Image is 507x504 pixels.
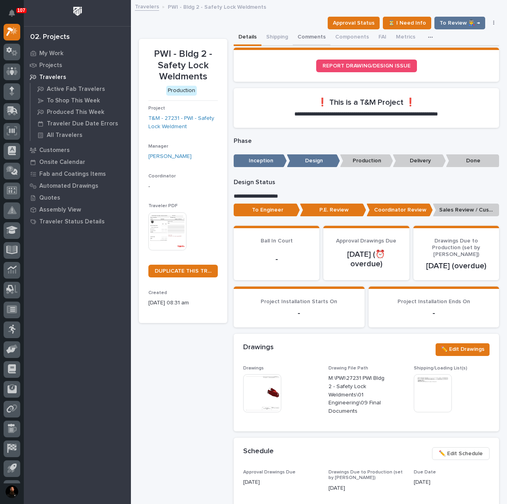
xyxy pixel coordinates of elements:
a: [PERSON_NAME] [148,152,192,161]
p: Coordinator Review [367,204,433,217]
button: ✏️ Edit Drawings [436,343,490,356]
span: ⏳ I Need Info [388,18,426,28]
p: 107 [17,8,25,13]
span: Drawing File Path [328,366,368,371]
p: Customers [39,147,70,154]
button: Components [330,29,374,46]
a: DUPLICATE THIS TRAVELER [148,265,218,277]
span: Traveler PDF [148,204,178,208]
p: Phase [234,137,499,145]
p: Design [287,154,340,167]
button: ⏳ I Need Info [383,17,431,29]
a: T&M - 27231 - PWI - Safety Lock Weldment [148,114,218,131]
span: ✏️ Edit Schedule [439,449,483,458]
span: DUPLICATE THIS TRAVELER [155,268,211,274]
img: Workspace Logo [70,4,85,19]
span: Project Installation Starts On [261,299,337,304]
p: Automated Drawings [39,183,98,190]
a: Assembly View [24,204,131,215]
span: Due Date [414,470,436,475]
a: Customers [24,144,131,156]
p: Sales Review / Customer Approval [433,204,499,217]
button: Comments [293,29,330,46]
p: Assembly View [39,206,81,214]
button: FAI [374,29,391,46]
a: Traveler Due Date Errors [31,118,131,129]
a: My Work [24,47,131,59]
span: Project [148,106,165,111]
button: Shipping [261,29,293,46]
span: Coordinator [148,174,176,179]
p: All Travelers [47,132,83,139]
a: REPORT DRAWING/DESIGN ISSUE [316,60,417,72]
p: Inception [234,154,287,167]
span: Drawings Due to Production (set by [PERSON_NAME]) [432,238,480,257]
p: Production [340,154,393,167]
p: Traveler Status Details [39,218,105,225]
p: Delivery [393,154,446,167]
span: Created [148,290,167,295]
a: Travelers [135,2,159,11]
button: Metrics [391,29,420,46]
p: Travelers [39,74,66,81]
span: Drawings Due to Production (set by [PERSON_NAME]) [328,470,403,480]
button: ✏️ Edit Schedule [432,447,490,460]
a: Automated Drawings [24,180,131,192]
a: Produced This Week [31,106,131,117]
a: To Shop This Week [31,95,131,106]
p: To Shop This Week [47,97,100,104]
a: Traveler Status Details [24,215,131,227]
p: - [148,183,218,191]
p: Produced This Week [47,109,104,116]
p: [DATE] [414,478,490,487]
div: Production [166,86,197,96]
a: Travelers [24,71,131,83]
p: P.E. Review [300,204,366,217]
h2: ❗ This is a T&M Project ❗ [317,98,415,107]
div: Notifications107 [10,10,20,22]
p: [DATE] 08:31 am [148,299,218,307]
p: Onsite Calendar [39,159,85,166]
button: Approval Status [328,17,380,29]
a: Active Fab Travelers [31,83,131,94]
span: Shipping/Loading List(s) [414,366,467,371]
span: Approval Drawings Due [243,470,296,475]
p: Done [446,154,499,167]
a: Onsite Calendar [24,156,131,168]
p: To Engineer [234,204,300,217]
p: M:\PWI\27231 PWI Bldg 2 - Safety Lock Weldments\01 Engineering\09 Final Documents [328,374,385,416]
p: - [243,254,310,264]
p: [DATE] (overdue) [423,261,490,271]
span: Ball In Court [261,238,293,244]
a: Quotes [24,192,131,204]
a: Fab and Coatings Items [24,168,131,180]
p: - [378,308,490,318]
span: Project Installation Ends On [398,299,470,304]
span: Approval Drawings Due [336,238,396,244]
p: - [243,308,355,318]
a: All Travelers [31,129,131,140]
p: [DATE] (⏰ overdue) [333,250,399,269]
span: To Review 👨‍🏭 → [440,18,480,28]
a: Projects [24,59,131,71]
span: ✏️ Edit Drawings [441,344,484,354]
span: Manager [148,144,168,149]
p: Traveler Due Date Errors [47,120,118,127]
p: [DATE] [328,484,404,492]
p: PWI - Bldg 2 - Safety Lock Weldments [168,2,266,11]
button: Details [234,29,261,46]
button: To Review 👨‍🏭 → [434,17,485,29]
span: Drawings [243,366,264,371]
button: users-avatar [4,483,20,500]
p: Design Status [234,179,499,186]
p: Projects [39,62,62,69]
p: PWI - Bldg 2 - Safety Lock Weldments [148,48,218,83]
span: Approval Status [333,18,374,28]
button: Notifications [4,5,20,21]
h2: Schedule [243,447,274,456]
p: Fab and Coatings Items [39,171,106,178]
p: [DATE] [243,478,319,487]
p: Quotes [39,194,60,202]
span: REPORT DRAWING/DESIGN ISSUE [323,63,411,69]
p: Active Fab Travelers [47,86,105,93]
